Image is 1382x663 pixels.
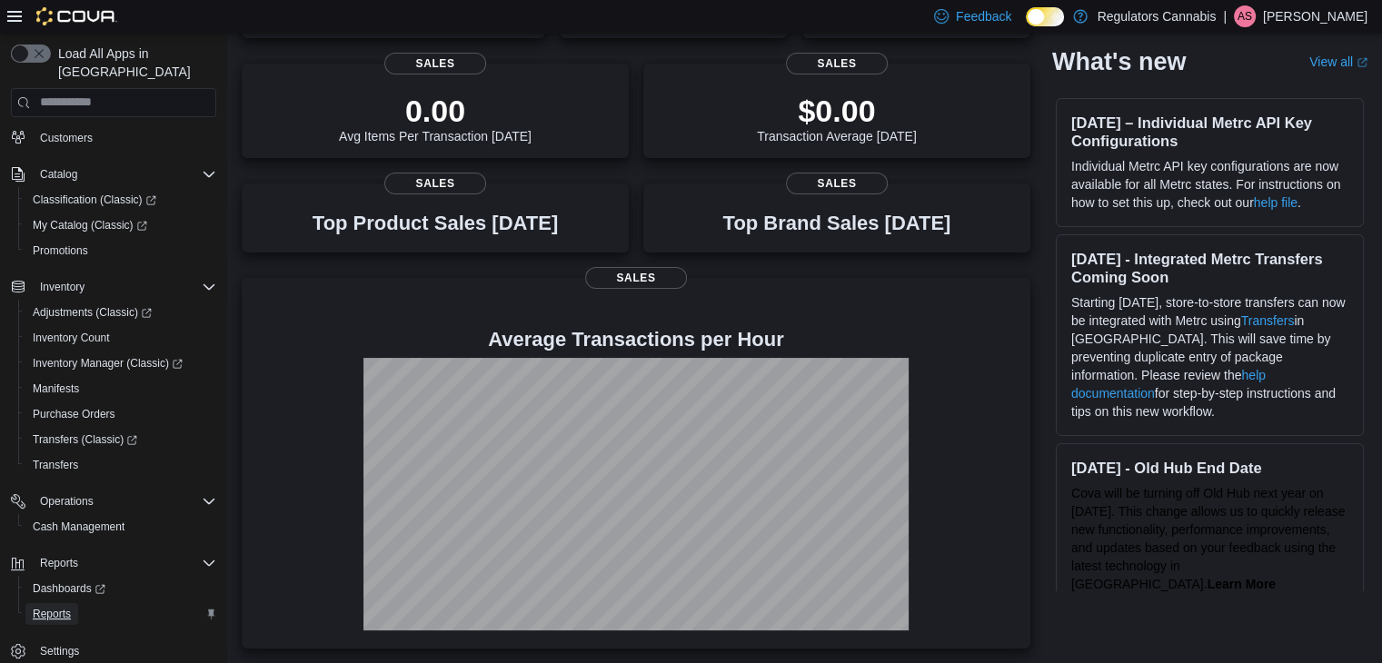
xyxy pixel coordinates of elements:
[18,238,224,263] button: Promotions
[33,552,216,574] span: Reports
[25,454,216,476] span: Transfers
[384,53,486,74] span: Sales
[18,514,224,539] button: Cash Management
[339,93,532,129] p: 0.00
[40,494,94,509] span: Operations
[313,213,558,234] h3: Top Product Sales [DATE]
[33,552,85,574] button: Reports
[18,351,224,376] a: Inventory Manager (Classic)
[40,644,79,658] span: Settings
[33,331,110,345] span: Inventory Count
[18,401,224,427] button: Purchase Orders
[33,607,71,621] span: Reports
[1207,577,1275,591] a: Learn More
[33,381,79,396] span: Manifests
[1254,195,1297,210] a: help file
[33,276,92,298] button: Inventory
[25,454,85,476] a: Transfers
[25,352,190,374] a: Inventory Manager (Classic)
[1357,57,1367,68] svg: External link
[1263,5,1367,27] p: [PERSON_NAME]
[1071,250,1348,286] h3: [DATE] - Integrated Metrc Transfers Coming Soon
[25,578,216,599] span: Dashboards
[4,274,224,300] button: Inventory
[33,126,216,149] span: Customers
[4,489,224,514] button: Operations
[786,53,888,74] span: Sales
[25,214,154,236] a: My Catalog (Classic)
[1234,5,1256,27] div: Ashley Smith
[256,329,1016,351] h4: Average Transactions per Hour
[33,218,147,233] span: My Catalog (Classic)
[25,378,86,400] a: Manifests
[33,490,101,512] button: Operations
[25,429,144,450] a: Transfers (Classic)
[25,429,216,450] span: Transfers (Classic)
[18,452,224,478] button: Transfers
[25,214,216,236] span: My Catalog (Classic)
[757,93,917,129] p: $0.00
[4,124,224,151] button: Customers
[1071,368,1266,401] a: help documentation
[33,490,216,512] span: Operations
[33,305,152,320] span: Adjustments (Classic)
[33,127,100,149] a: Customers
[40,167,77,182] span: Catalog
[585,267,687,289] span: Sales
[1071,157,1348,212] p: Individual Metrc API key configurations are now available for all Metrc states. For instructions ...
[25,603,78,625] a: Reports
[33,193,156,207] span: Classification (Classic)
[25,302,159,323] a: Adjustments (Classic)
[25,378,216,400] span: Manifests
[36,7,117,25] img: Cova
[25,240,216,262] span: Promotions
[25,327,216,349] span: Inventory Count
[786,173,888,194] span: Sales
[1223,5,1227,27] p: |
[723,213,951,234] h3: Top Brand Sales [DATE]
[1071,486,1345,591] span: Cova will be turning off Old Hub next year on [DATE]. This change allows us to quickly release ne...
[25,240,95,262] a: Promotions
[33,639,216,662] span: Settings
[1309,54,1367,69] a: View allExternal link
[757,93,917,143] div: Transaction Average [DATE]
[4,550,224,576] button: Reports
[18,213,224,238] a: My Catalog (Classic)
[40,280,85,294] span: Inventory
[25,189,164,211] a: Classification (Classic)
[18,300,224,325] a: Adjustments (Classic)
[1026,26,1027,27] span: Dark Mode
[1071,459,1348,477] h3: [DATE] - Old Hub End Date
[18,187,224,213] a: Classification (Classic)
[40,131,93,145] span: Customers
[4,162,224,187] button: Catalog
[33,276,216,298] span: Inventory
[33,407,115,421] span: Purchase Orders
[51,45,216,81] span: Load All Apps in [GEOGRAPHIC_DATA]
[33,432,137,447] span: Transfers (Classic)
[18,376,224,401] button: Manifests
[25,352,216,374] span: Inventory Manager (Classic)
[956,7,1011,25] span: Feedback
[25,603,216,625] span: Reports
[25,327,117,349] a: Inventory Count
[1052,47,1186,76] h2: What's new
[18,427,224,452] a: Transfers (Classic)
[1071,293,1348,421] p: Starting [DATE], store-to-store transfers can now be integrated with Metrc using in [GEOGRAPHIC_D...
[1071,114,1348,150] h3: [DATE] – Individual Metrc API Key Configurations
[33,458,78,472] span: Transfers
[25,189,216,211] span: Classification (Classic)
[33,640,86,662] a: Settings
[1026,7,1064,26] input: Dark Mode
[18,576,224,601] a: Dashboards
[33,163,216,185] span: Catalog
[18,325,224,351] button: Inventory Count
[33,581,105,596] span: Dashboards
[33,356,183,371] span: Inventory Manager (Classic)
[25,302,216,323] span: Adjustments (Classic)
[384,173,486,194] span: Sales
[25,516,216,538] span: Cash Management
[25,403,216,425] span: Purchase Orders
[339,93,532,143] div: Avg Items Per Transaction [DATE]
